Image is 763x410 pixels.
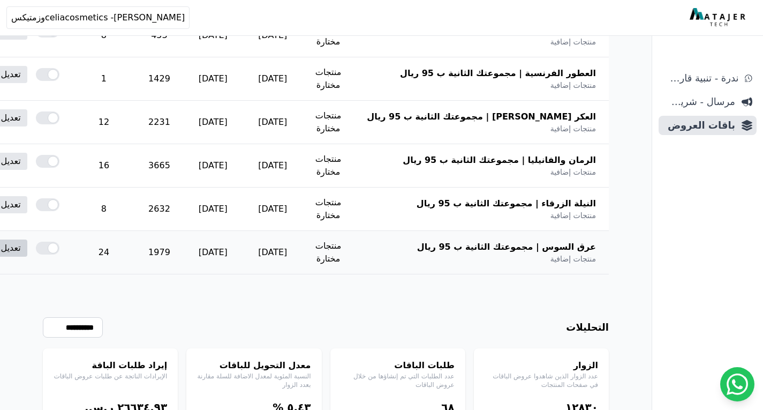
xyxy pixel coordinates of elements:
[550,123,596,134] span: منتجات إضافية
[485,359,598,372] h4: الزوار
[550,80,596,91] span: منتجات إضافية
[72,57,135,101] td: 1
[303,188,354,231] td: منتجات مختارة
[243,188,303,231] td: [DATE]
[663,71,738,86] span: ندرة - تنبية قارب علي النفاذ
[566,320,609,335] h3: التحليلات
[135,188,183,231] td: 2632
[243,57,303,101] td: [DATE]
[303,57,354,101] td: منتجات مختارة
[341,359,455,372] h4: طلبات الباقات
[485,372,598,389] p: عدد الزوار الذين شاهدوا عروض الباقات في صفحات المنتجات
[303,144,354,188] td: منتجات مختارة
[417,197,596,210] span: النيلة الزرقاء | مجموعتك الثانية ب 95 ريال
[550,210,596,221] span: منتجات إضافية
[400,67,596,80] span: العطور الفرنسية | مجموعتك الثانية ب 95 ريال
[72,144,135,188] td: 16
[6,6,190,29] button: celiacosmetics -[PERSON_NAME]وزمتيكس
[183,57,243,101] td: [DATE]
[303,231,354,274] td: منتجات مختارة
[135,101,183,144] td: 2231
[54,372,167,381] p: الإيرادات الناتجة عن طلبات عروض الباقات
[243,101,303,144] td: [DATE]
[663,118,735,133] span: باقات العروض
[183,101,243,144] td: [DATE]
[341,372,455,389] p: عدد الطلبات التي تم إنشاؤها من خلال عروض الباقات
[243,231,303,274] td: [DATE]
[183,144,243,188] td: [DATE]
[197,372,311,389] p: النسبة المئوية لمعدل الاضافة للسلة مقارنة بعدد الزوار
[135,57,183,101] td: 1429
[417,241,596,254] span: عرق السوس | مجموعتك الثانية ب 95 ريال
[550,254,596,264] span: منتجات إضافية
[663,94,735,109] span: مرسال - شريط دعاية
[135,144,183,188] td: 3665
[243,144,303,188] td: [DATE]
[72,101,135,144] td: 12
[72,188,135,231] td: 8
[550,36,596,47] span: منتجات إضافية
[550,167,596,177] span: منتجات إضافية
[183,231,243,274] td: [DATE]
[690,8,748,27] img: MatajerTech Logo
[367,110,596,123] span: العكر [PERSON_NAME] | مجموعتك الثانية ب 95 ريال
[135,231,183,274] td: 1979
[72,231,135,274] td: 24
[183,188,243,231] td: [DATE]
[303,101,354,144] td: منتجات مختارة
[197,359,311,372] h4: معدل التحويل للباقات
[403,154,596,167] span: الرمان والفانيليا | مجموعتك الثانية ب 95 ريال
[11,11,185,24] span: celiacosmetics -[PERSON_NAME]وزمتيكس
[54,359,167,372] h4: إيراد طلبات الباقة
